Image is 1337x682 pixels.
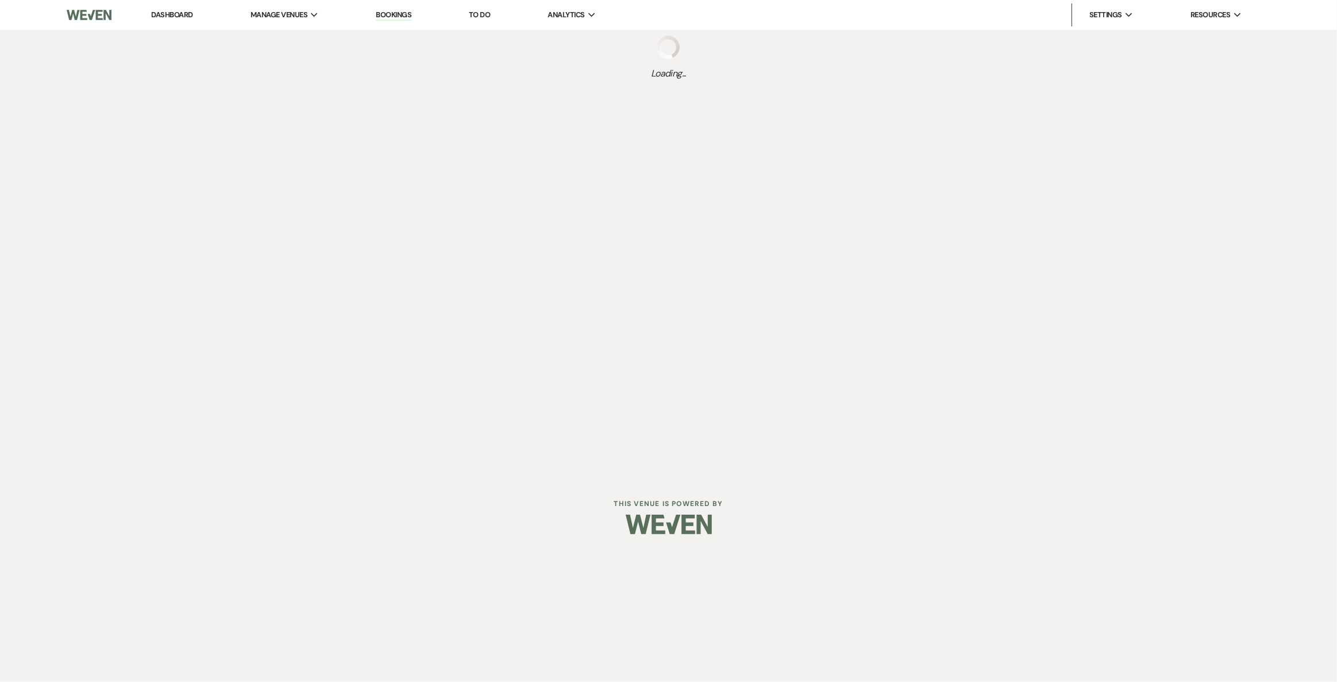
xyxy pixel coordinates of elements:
span: Manage Venues [251,9,307,21]
span: Analytics [548,9,584,21]
span: Resources [1190,9,1230,21]
span: Loading... [651,67,686,81]
img: loading spinner [657,36,680,59]
img: Weven Logo [67,3,111,27]
a: To Do [469,10,490,20]
img: Weven Logo [626,504,712,545]
a: Bookings [376,10,411,21]
span: Settings [1089,9,1122,21]
a: Dashboard [152,10,193,20]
